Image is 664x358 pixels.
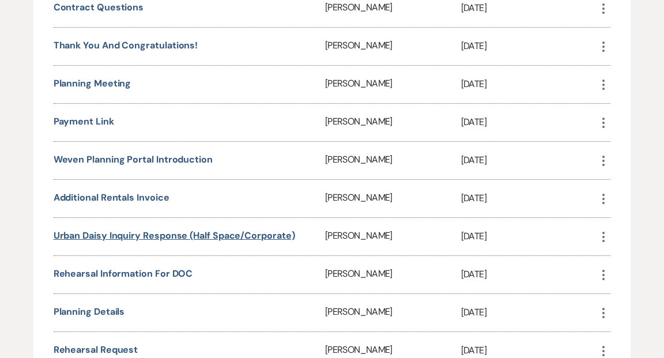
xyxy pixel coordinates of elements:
[325,104,461,141] div: [PERSON_NAME]
[461,1,597,16] p: [DATE]
[325,256,461,293] div: [PERSON_NAME]
[54,267,193,280] a: Rehearsal Information for DOC
[461,77,597,92] p: [DATE]
[54,39,198,51] a: Thank you and Congratulations!
[461,191,597,206] p: [DATE]
[54,229,295,242] a: Urban Daisy Inquiry Response (Half Space/Corporate)
[325,142,461,179] div: [PERSON_NAME]
[461,267,597,282] p: [DATE]
[54,115,114,127] a: Payment Link
[461,39,597,54] p: [DATE]
[461,229,597,244] p: [DATE]
[325,66,461,103] div: [PERSON_NAME]
[461,153,597,168] p: [DATE]
[325,28,461,65] div: [PERSON_NAME]
[54,153,213,165] a: Weven Planning Portal Introduction
[54,306,125,318] a: Planning Details
[461,343,597,358] p: [DATE]
[54,191,169,204] a: Additional Rentals Invoice
[325,180,461,217] div: [PERSON_NAME]
[54,344,138,356] a: Rehearsal Request
[54,77,131,89] a: Planning Meeting
[461,305,597,320] p: [DATE]
[325,218,461,255] div: [PERSON_NAME]
[325,294,461,331] div: [PERSON_NAME]
[54,1,144,13] a: Contract Questions
[461,115,597,130] p: [DATE]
